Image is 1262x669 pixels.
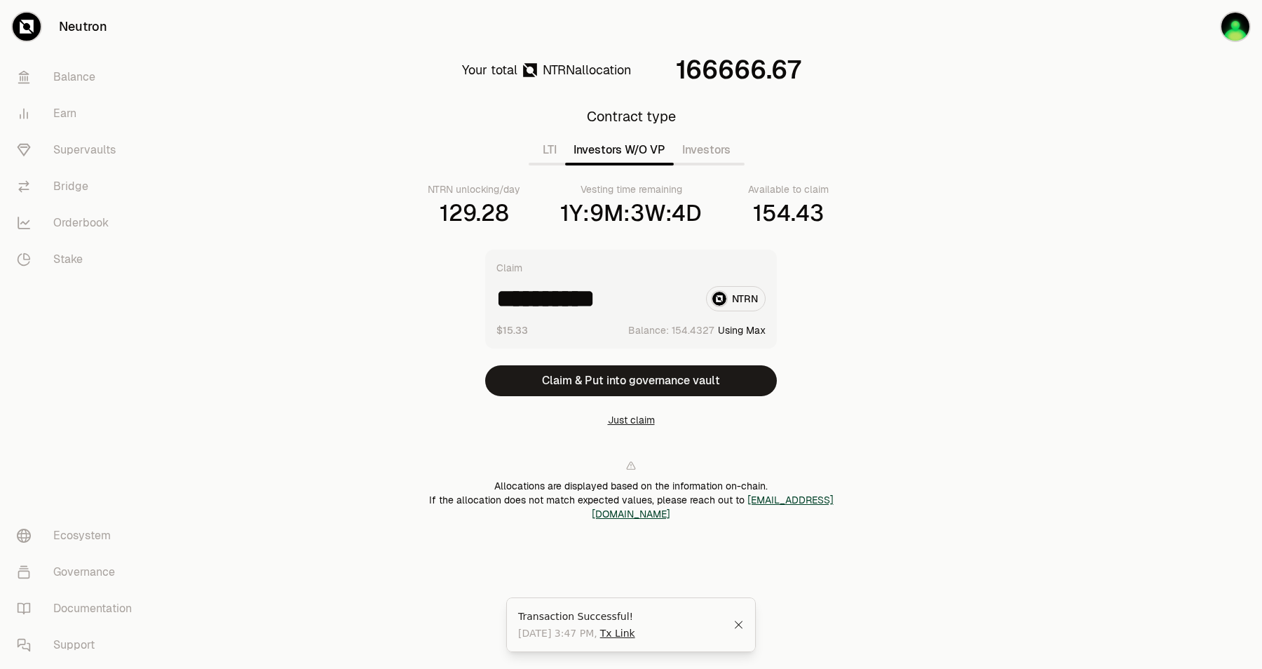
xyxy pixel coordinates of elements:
[733,619,744,630] button: Close
[6,590,151,627] a: Documentation
[428,182,520,196] div: NTRN unlocking/day
[6,59,151,95] a: Balance
[6,554,151,590] a: Governance
[674,136,739,164] button: Investors
[676,56,801,84] div: 166666.67
[534,136,565,164] button: LTI
[1221,13,1249,41] img: Million Dollars
[518,609,733,623] div: Transaction Successful!
[6,168,151,205] a: Bridge
[6,205,151,241] a: Orderbook
[496,261,522,275] div: Claim
[440,199,509,227] div: 129.28
[581,182,682,196] div: Vesting time remaining
[6,627,151,663] a: Support
[390,479,872,493] div: Allocations are displayed based on the information on-chain.
[587,107,676,126] div: Contract type
[543,62,575,78] span: NTRN
[608,413,655,427] button: Just claim
[753,199,824,227] div: 154.43
[543,60,631,80] div: allocation
[600,626,635,640] a: Tx Link
[560,199,702,227] div: 1Y:9M:3W:4D
[6,518,151,554] a: Ecosystem
[6,95,151,132] a: Earn
[496,323,528,337] button: $15.33
[565,136,674,164] button: Investors W/O VP
[748,182,829,196] div: Available to claim
[718,323,766,337] button: Using Max
[462,60,517,80] div: Your total
[6,132,151,168] a: Supervaults
[390,493,872,521] div: If the allocation does not match expected values, please reach out to
[485,365,777,396] button: Claim & Put into governance vault
[6,241,151,278] a: Stake
[518,626,635,640] span: [DATE] 3:47 PM ,
[628,323,669,337] span: Balance:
